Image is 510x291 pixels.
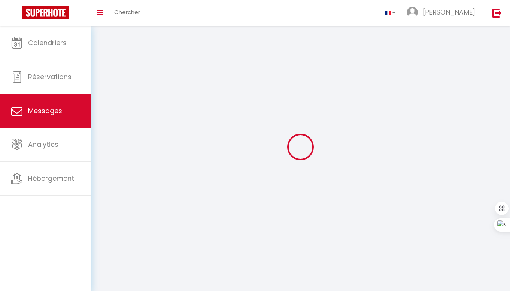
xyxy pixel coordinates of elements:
[423,7,475,17] span: [PERSON_NAME]
[28,106,62,115] span: Messages
[28,174,74,183] span: Hébergement
[6,3,28,25] button: Ouvrir le widget de chat LiveChat
[407,7,418,18] img: ...
[114,8,140,16] span: Chercher
[28,72,72,81] span: Réservations
[28,38,67,47] span: Calendriers
[28,140,58,149] span: Analytics
[492,8,502,18] img: logout
[22,6,69,19] img: Super Booking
